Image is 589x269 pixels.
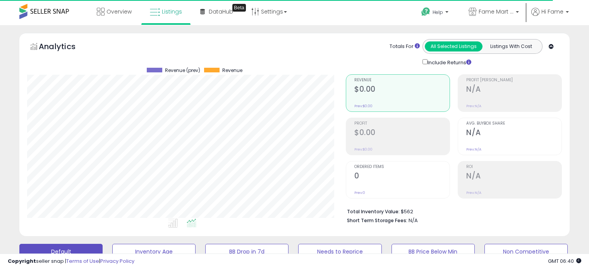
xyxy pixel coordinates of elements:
h2: $0.00 [354,128,450,139]
span: ROI [466,165,562,169]
small: Prev: $0.00 [354,104,373,108]
button: BB Price Below Min [392,244,475,259]
small: Prev: N/A [466,104,481,108]
span: Revenue (prev) [165,68,200,73]
span: Fame Mart CA [479,8,513,15]
b: Total Inventory Value: [347,208,400,215]
div: Tooltip anchor [232,4,246,12]
h2: $0.00 [354,85,450,95]
span: Listings [162,8,182,15]
strong: Copyright [8,257,36,265]
li: $562 [347,206,556,216]
h2: N/A [466,171,562,182]
i: Get Help [421,7,431,17]
span: Revenue [354,78,450,82]
button: Non Competitive [484,244,568,259]
h5: Analytics [39,41,91,54]
span: Hi Fame [541,8,563,15]
span: Profit [PERSON_NAME] [466,78,562,82]
h2: 0 [354,171,450,182]
div: Totals For [390,43,420,50]
button: Needs to Reprice [298,244,381,259]
h2: N/A [466,128,562,139]
div: seller snap | | [8,258,134,265]
button: Listings With Cost [482,41,540,51]
span: DataHub [209,8,233,15]
small: Prev: 0 [354,190,365,195]
b: Short Term Storage Fees: [347,217,407,224]
button: BB Drop in 7d [205,244,288,259]
button: All Selected Listings [425,41,483,51]
span: Profit [354,122,450,126]
small: Prev: N/A [466,147,481,152]
a: Help [415,1,456,25]
span: Avg. Buybox Share [466,122,562,126]
span: Help [433,9,443,15]
h2: N/A [466,85,562,95]
span: Overview [106,8,132,15]
span: Revenue [222,68,242,73]
a: Privacy Policy [100,257,134,265]
span: N/A [409,217,418,224]
div: Include Returns [417,58,481,67]
a: Hi Fame [531,8,569,25]
a: Terms of Use [66,257,99,265]
button: Default [19,244,103,259]
button: Inventory Age [112,244,196,259]
span: Ordered Items [354,165,450,169]
span: 2025-10-10 06:40 GMT [548,257,581,265]
small: Prev: $0.00 [354,147,373,152]
small: Prev: N/A [466,190,481,195]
